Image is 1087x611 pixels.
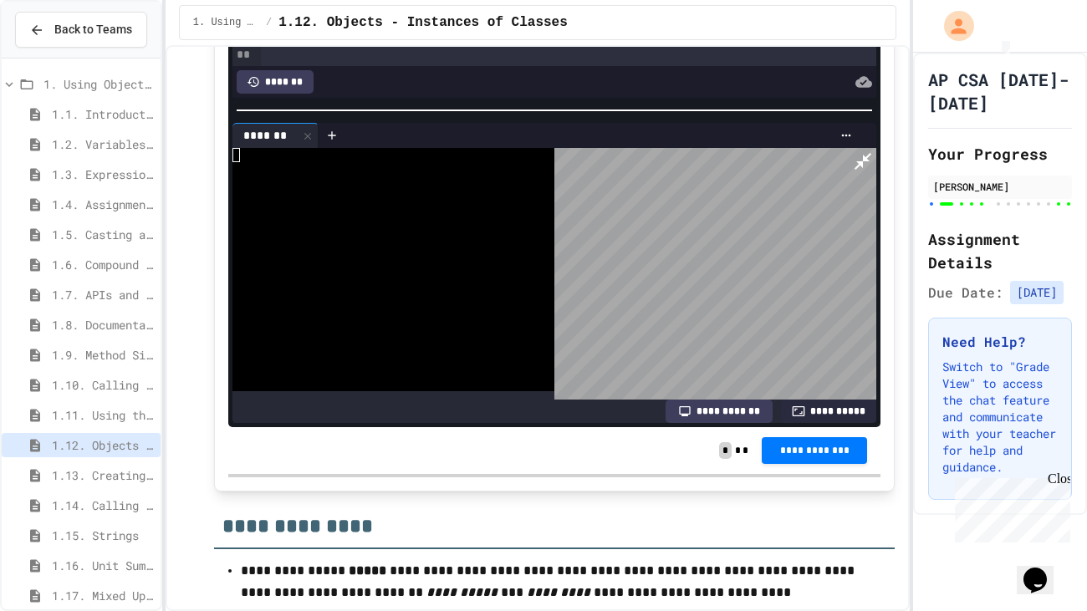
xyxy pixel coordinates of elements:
span: 1.12. Objects - Instances of Classes [278,13,568,33]
span: 1.7. APIs and Libraries [52,286,154,303]
h2: Your Progress [928,142,1072,165]
span: 1.9. Method Signatures [52,346,154,364]
span: 1.16. Unit Summary 1a (1.1-1.6) [52,557,154,574]
span: 1.13. Creating and Initializing Objects: Constructors [52,466,154,484]
span: 1.3. Expressions and Output [New] [52,165,154,183]
span: 1.10. Calling Class Methods [52,376,154,394]
div: My Account [926,7,978,45]
h1: AP CSA [DATE]-[DATE] [928,68,1072,115]
span: 1.17. Mixed Up Code Practice 1.1-1.6 [52,587,154,604]
div: [PERSON_NAME] [933,179,1067,194]
p: Switch to "Grade View" to access the chat feature and communicate with your teacher for help and ... [942,359,1058,476]
span: 1.6. Compound Assignment Operators [52,256,154,273]
span: 1.2. Variables and Data Types [52,135,154,153]
iframe: chat widget [1017,544,1070,594]
iframe: chat widget [948,471,1070,542]
span: 1.11. Using the Math Class [52,406,154,424]
span: 1.8. Documentation with Comments and Preconditions [52,316,154,334]
span: 1.15. Strings [52,527,154,544]
span: / [266,16,272,29]
span: 1.4. Assignment and Input [52,196,154,213]
span: 1. Using Objects and Methods [43,75,154,93]
span: 1.14. Calling Instance Methods [52,496,154,514]
h3: Need Help? [942,332,1058,352]
span: 1.1. Introduction to Algorithms, Programming, and Compilers [52,105,154,123]
button: Back to Teams [15,12,147,48]
span: 1. Using Objects and Methods [193,16,259,29]
span: 1.5. Casting and Ranges of Values [52,226,154,243]
span: 1.12. Objects - Instances of Classes [52,436,154,454]
div: Chat with us now!Close [7,7,115,106]
h2: Assignment Details [928,227,1072,274]
span: Back to Teams [54,21,132,38]
span: [DATE] [1010,281,1064,304]
span: Due Date: [928,283,1003,303]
